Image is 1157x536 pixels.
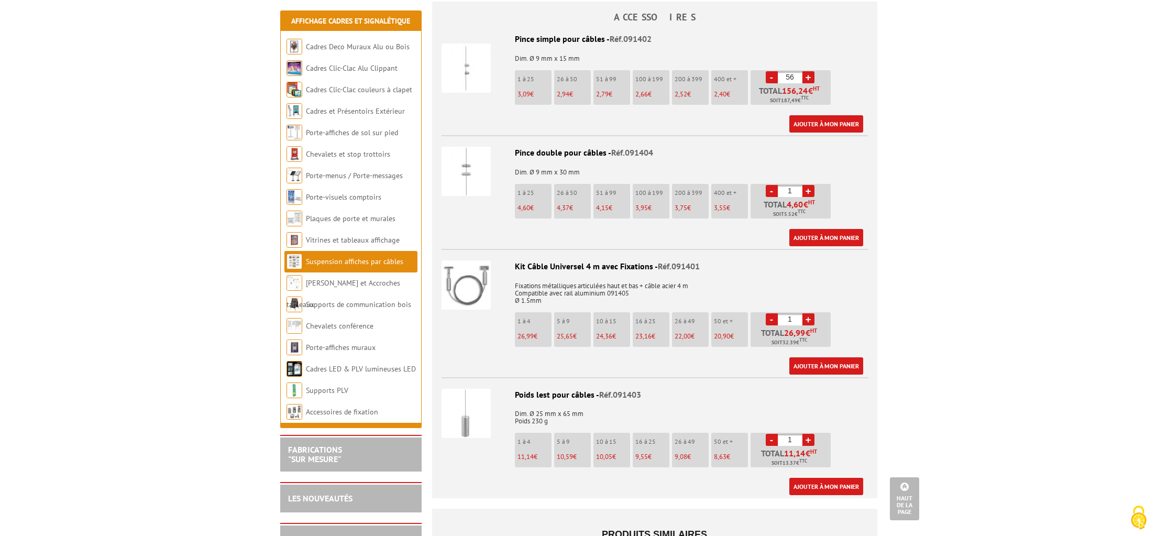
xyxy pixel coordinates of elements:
[517,204,552,212] p: €
[799,337,807,343] sup: TTC
[772,338,807,347] span: Soit €
[442,48,868,62] p: Dim. Ø 9 mm x 15 mm
[773,210,806,218] span: Soit €
[675,189,709,196] p: 200 à 399
[442,33,868,45] div: Pince simple pour câbles -
[781,96,798,105] span: 187,49
[784,449,817,457] span: €
[802,71,814,83] a: +
[635,203,648,212] span: 3,95
[784,210,795,218] span: 5.52
[787,200,815,209] span: €
[714,438,748,445] p: 50 et +
[517,333,552,340] p: €
[306,63,398,73] a: Cadres Clic-Clac Alu Clippant
[557,204,591,212] p: €
[557,90,569,99] span: 2,94
[596,90,609,99] span: 2,79
[306,386,348,395] a: Supports PLV
[432,12,877,23] h4: ACCESSOIRES
[517,452,534,461] span: 11,14
[799,458,807,464] sup: TTC
[714,90,726,99] span: 2,40
[714,203,726,212] span: 3,55
[635,318,669,325] p: 16 à 25
[442,389,491,438] img: Poids lest pour câbles
[557,75,591,83] p: 26 à 50
[287,211,302,226] img: Plaques de porte et murales
[890,477,919,520] a: Haut de la page
[287,82,302,97] img: Cadres Clic-Clac couleurs à clapet
[635,438,669,445] p: 16 à 25
[798,209,806,214] sup: TTC
[517,332,534,341] span: 26,99
[770,96,809,105] span: Soit €
[596,189,630,196] p: 51 à 99
[766,434,778,446] a: -
[635,204,669,212] p: €
[306,235,400,245] a: Vitrines et tableaux affichage
[596,91,630,98] p: €
[287,189,302,205] img: Porte-visuels comptoirs
[306,128,398,137] a: Porte-affiches de sol sur pied
[517,91,552,98] p: €
[557,91,591,98] p: €
[635,453,669,461] p: €
[287,278,400,309] a: [PERSON_NAME] et Accroches tableaux
[714,453,748,461] p: €
[675,75,709,83] p: 200 à 399
[557,438,591,445] p: 5 à 9
[714,204,748,212] p: €
[635,189,669,196] p: 100 à 199
[287,382,302,398] img: Supports PLV
[789,229,863,246] a: Ajouter à mon panier
[517,318,552,325] p: 1 à 4
[782,86,808,95] span: 156,24
[611,147,653,158] span: Réf.091404
[306,214,395,223] a: Plaques de porte et murales
[766,71,778,83] a: -
[287,340,302,355] img: Porte-affiches muraux
[306,364,416,374] a: Cadres LED & PLV lumineuses LED
[557,452,573,461] span: 10,59
[635,333,669,340] p: €
[766,313,778,325] a: -
[753,200,831,218] p: Total
[808,199,815,206] sup: HT
[596,333,630,340] p: €
[557,333,591,340] p: €
[675,318,709,325] p: 26 à 49
[306,171,403,180] a: Porte-menus / Porte-messages
[714,452,726,461] span: 8,63
[783,459,796,467] span: 13.37
[287,254,302,269] img: Suspension affiches par câbles
[442,161,868,176] p: Dim. Ø 9 mm x 30 mm
[442,43,491,93] img: Pince simple pour câbles
[714,91,748,98] p: €
[813,85,820,92] sup: HT
[753,329,831,347] p: Total
[753,449,831,467] p: Total
[801,95,809,101] sup: TTC
[596,204,630,212] p: €
[557,453,591,461] p: €
[635,452,648,461] span: 9,55
[789,115,863,133] a: Ajouter à mon panier
[287,404,302,420] img: Accessoires de fixation
[802,185,814,197] a: +
[675,332,691,341] span: 22,00
[288,444,342,464] a: FABRICATIONS"Sur Mesure"
[596,203,609,212] span: 4,15
[802,434,814,446] a: +
[784,449,806,457] span: 11,14
[802,313,814,325] a: +
[766,185,778,197] a: -
[306,106,405,116] a: Cadres et Présentoirs Extérieur
[442,147,868,159] div: Pince double pour câbles -
[287,103,302,119] img: Cadres et Présentoirs Extérieur
[442,147,491,196] img: Pince double pour câbles
[675,204,709,212] p: €
[306,149,390,159] a: Chevalets et stop trottoirs
[675,333,709,340] p: €
[596,318,630,325] p: 10 à 15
